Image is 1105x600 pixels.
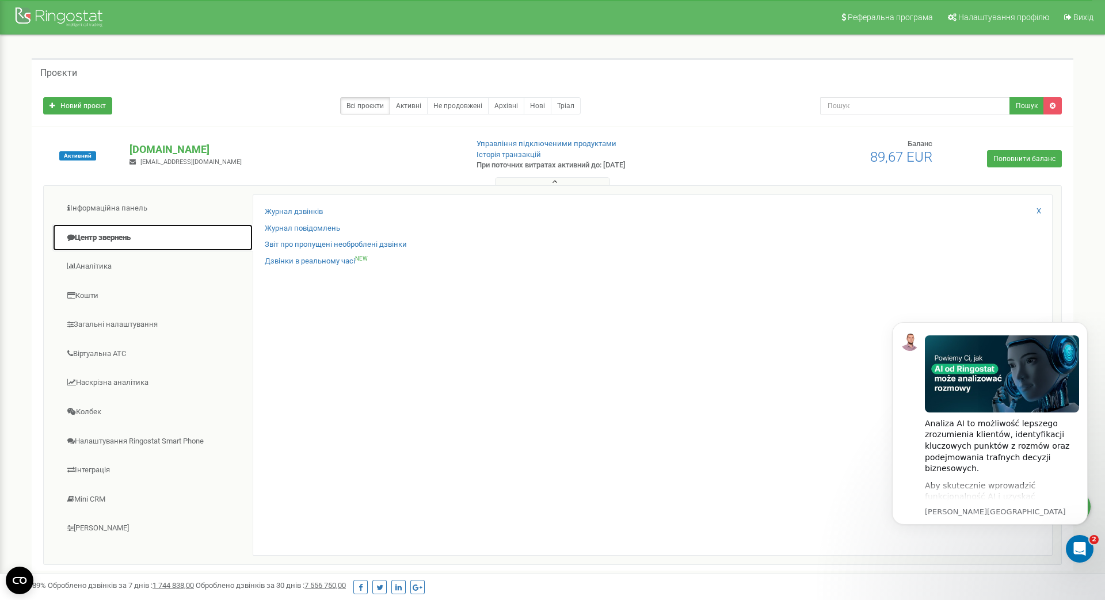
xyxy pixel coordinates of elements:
[52,340,253,368] a: Віртуальна АТС
[129,142,458,157] p: [DOMAIN_NAME]
[908,139,932,148] span: Баланс
[52,486,253,514] a: Mini CRM
[477,150,541,159] a: Історія транзакцій
[477,139,616,148] a: Управління підключеними продуктами
[52,311,253,339] a: Загальні налаштування
[52,282,253,310] a: Кошти
[265,256,368,267] a: Дзвінки в реальному часіNEW
[59,151,96,160] span: Активний
[1089,535,1099,544] span: 2
[265,239,407,250] a: Звіт про пропущені необроблені дзвінки
[43,97,112,114] a: Новий проєкт
[390,97,428,114] a: Активні
[265,223,340,234] a: Журнал повідомлень
[48,581,194,590] span: Оброблено дзвінків за 7 днів :
[196,581,346,590] span: Оброблено дзвінків за 30 днів :
[524,97,551,114] a: Нові
[52,224,253,252] a: Центр звернень
[340,97,390,114] a: Всі проєкти
[40,68,77,78] h5: Проєкти
[6,567,33,594] button: Open CMP widget
[848,13,933,22] span: Реферальна програма
[488,97,524,114] a: Архівні
[52,514,253,542] a: [PERSON_NAME]
[265,207,323,217] a: Журнал дзвінків
[870,149,932,165] span: 89,67 EUR
[140,158,242,166] span: [EMAIL_ADDRESS][DOMAIN_NAME]
[52,369,253,397] a: Наскрізна аналітика
[987,150,1062,167] a: Поповнити баланс
[52,253,253,281] a: Аналiтика
[153,581,194,590] u: 1 744 838,00
[52,398,253,426] a: Колбек
[958,13,1049,22] span: Налаштування профілю
[875,305,1105,569] iframe: Intercom notifications wiadomość
[427,97,489,114] a: Не продовжені
[52,456,253,484] a: Інтеграція
[477,160,718,171] p: При поточних витратах активний до: [DATE]
[551,97,581,114] a: Тріал
[304,581,346,590] u: 7 556 750,00
[355,255,368,262] sup: NEW
[1066,535,1093,563] iframe: Intercom live chat
[1009,97,1044,114] button: Пошук
[820,97,1010,114] input: Пошук
[1073,13,1093,22] span: Вихід
[1037,206,1041,217] a: X
[52,194,253,223] a: Інформаційна панель
[52,427,253,456] a: Налаштування Ringostat Smart Phone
